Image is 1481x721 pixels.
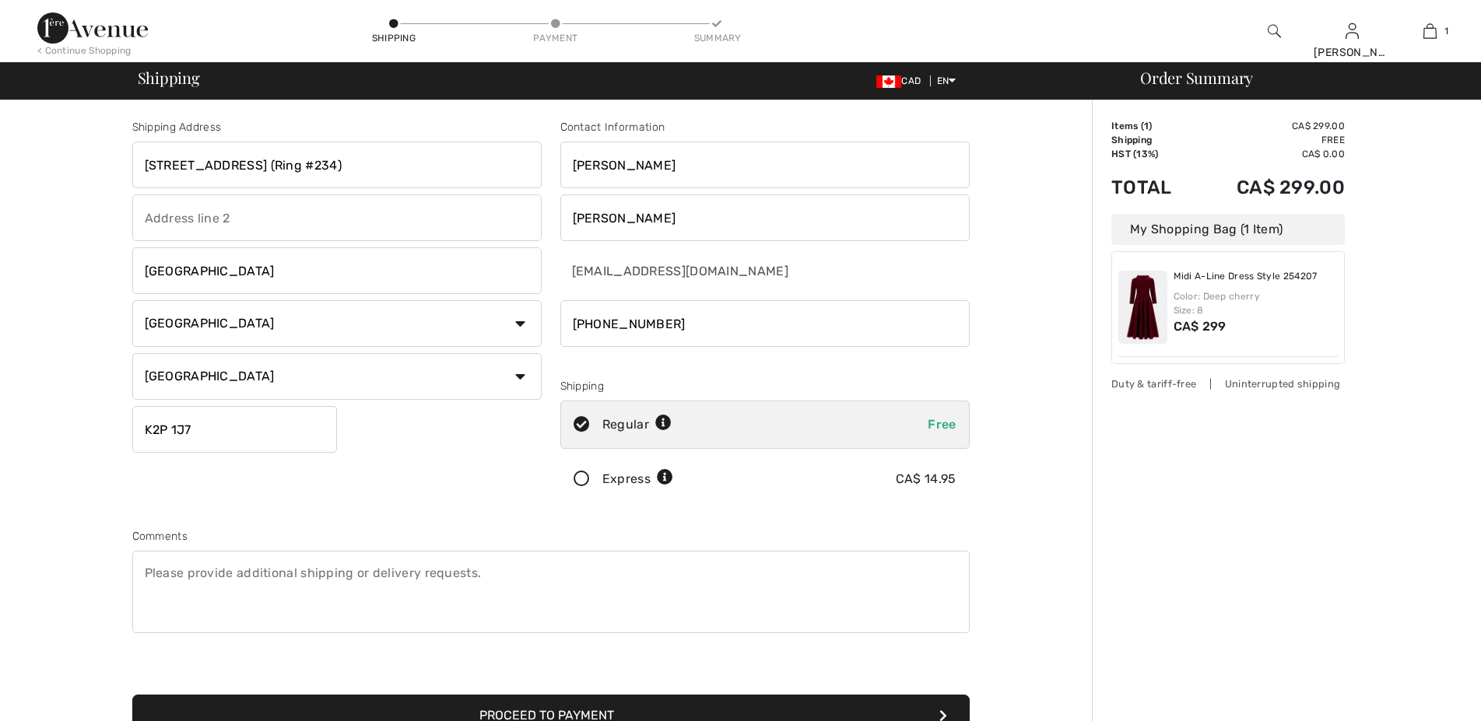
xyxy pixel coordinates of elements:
[1174,289,1339,317] div: Color: Deep cherry Size: 8
[560,142,970,188] input: First name
[138,70,200,86] span: Shipping
[560,119,970,135] div: Contact Information
[1195,147,1345,161] td: CA$ 0.00
[1423,22,1437,40] img: My Bag
[1195,133,1345,147] td: Free
[1121,70,1472,86] div: Order Summary
[1144,121,1149,131] span: 1
[1174,319,1227,334] span: CA$ 299
[132,142,542,188] input: Address line 1
[1111,161,1195,214] td: Total
[1111,376,1345,391] div: Duty & tariff-free | Uninterrupted shipping
[560,247,868,294] input: E-mail
[602,470,673,488] div: Express
[1111,133,1195,147] td: Shipping
[1118,271,1167,344] img: Midi A-Line Dress Style 254207
[370,31,417,45] div: Shipping
[937,75,956,86] span: EN
[132,194,542,241] input: Address line 2
[1195,119,1345,133] td: CA$ 299.00
[1111,119,1195,133] td: Items ( )
[37,12,148,44] img: 1ère Avenue
[694,31,741,45] div: Summary
[37,44,132,58] div: < Continue Shopping
[1268,22,1281,40] img: search the website
[1195,161,1345,214] td: CA$ 299.00
[1392,22,1468,40] a: 1
[532,31,579,45] div: Payment
[1111,147,1195,161] td: HST (13%)
[132,247,542,294] input: City
[132,119,542,135] div: Shipping Address
[1444,24,1448,38] span: 1
[896,470,956,488] div: CA$ 14.95
[560,378,970,394] div: Shipping
[876,75,927,86] span: CAD
[132,406,337,453] input: Zip/Postal Code
[132,528,970,544] div: Comments
[1174,271,1318,283] a: Midi A-Line Dress Style 254207
[1346,22,1359,40] img: My Info
[1314,44,1390,61] div: [PERSON_NAME]
[928,417,956,432] span: Free
[560,194,970,241] input: Last name
[876,75,901,88] img: Canadian Dollar
[560,300,970,347] input: Mobile
[602,415,672,434] div: Regular
[1346,23,1359,38] a: Sign In
[1111,214,1345,245] div: My Shopping Bag (1 Item)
